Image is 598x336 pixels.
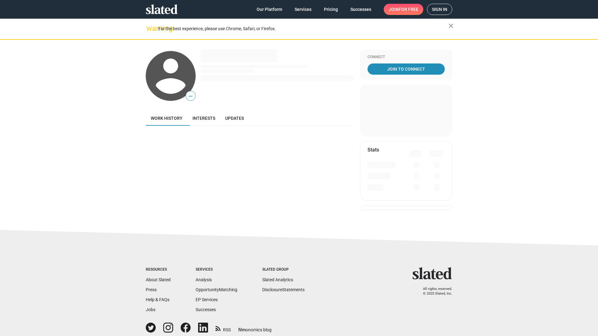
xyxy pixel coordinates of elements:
a: EP Services [196,297,218,302]
a: Join To Connect [368,63,445,75]
p: All rights reserved. © 2025 Slated, Inc. [416,287,452,296]
div: Services [196,267,237,272]
a: Slated Analytics [262,277,293,282]
span: — [186,92,195,100]
span: Interests [192,116,215,121]
mat-card-title: Stats [368,147,379,153]
a: DisclosureStatements [262,287,305,292]
a: RSS [216,323,231,333]
a: Interests [187,111,220,126]
span: for free [399,4,418,15]
div: Connect [368,55,445,60]
a: Sign in [427,4,452,15]
div: For the best experience, please use Chrome, Safari, or Firefox. [158,25,448,33]
a: Successes [196,307,216,312]
span: Successes [350,4,371,15]
div: Slated Group [262,267,305,272]
mat-icon: close [447,22,455,30]
a: Work history [146,111,187,126]
div: Resources [146,267,171,272]
a: Help & FAQs [146,297,169,302]
span: Work history [151,116,183,121]
span: film [238,327,246,332]
span: Join [389,4,418,15]
a: Jobs [146,307,155,312]
span: Join To Connect [369,63,444,75]
a: Pricing [319,4,343,15]
a: Joinfor free [384,4,423,15]
mat-icon: warning [146,25,154,32]
span: Pricing [324,4,338,15]
a: OpportunityMatching [196,287,237,292]
a: About Slated [146,277,171,282]
a: Analysis [196,277,212,282]
span: Updates [225,116,244,121]
span: Our Platform [257,4,282,15]
a: Our Platform [252,4,287,15]
a: Services [290,4,316,15]
a: filmonomics blog [238,322,272,333]
span: Sign in [432,4,447,15]
a: Successes [345,4,376,15]
span: Services [295,4,311,15]
a: Updates [220,111,249,126]
a: Press [146,287,157,292]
